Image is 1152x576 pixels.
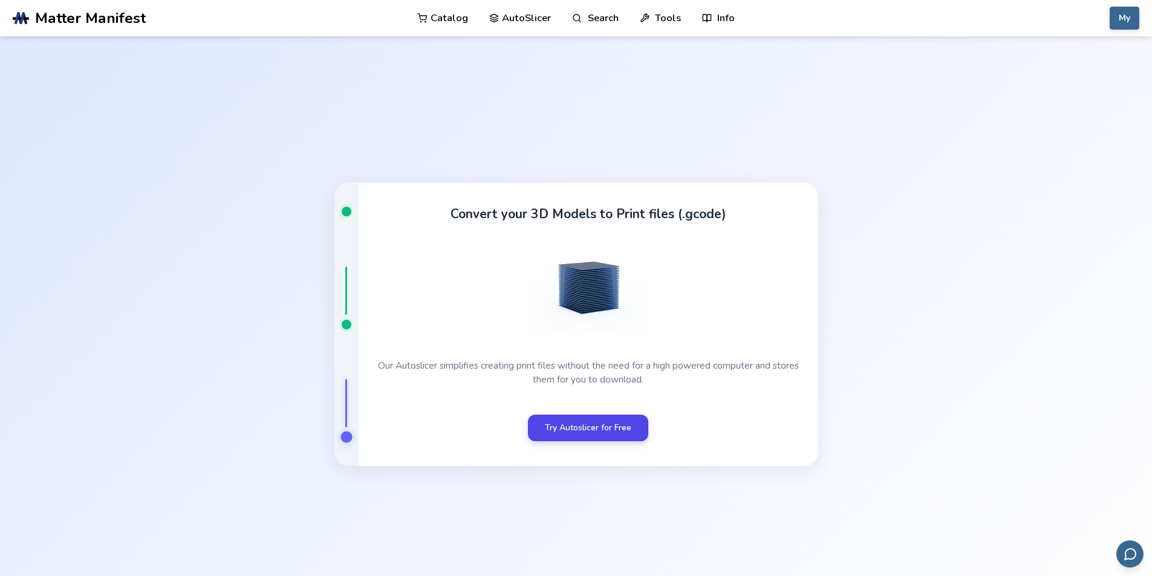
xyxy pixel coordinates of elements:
div: Our Autoslicer simplifies creating print files without the need for a high powered computer and s... [378,358,799,386]
span: Matter Manifest [35,10,146,27]
img: Convert your 3D Models to Print files (.gcode) [528,245,649,332]
button: My [1110,7,1139,30]
button: Send feedback via email [1116,540,1144,568]
h2: Convert your 3D Models to Print files (.gcode) [451,207,726,221]
a: Try Autoslicer for Free [528,415,648,441]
